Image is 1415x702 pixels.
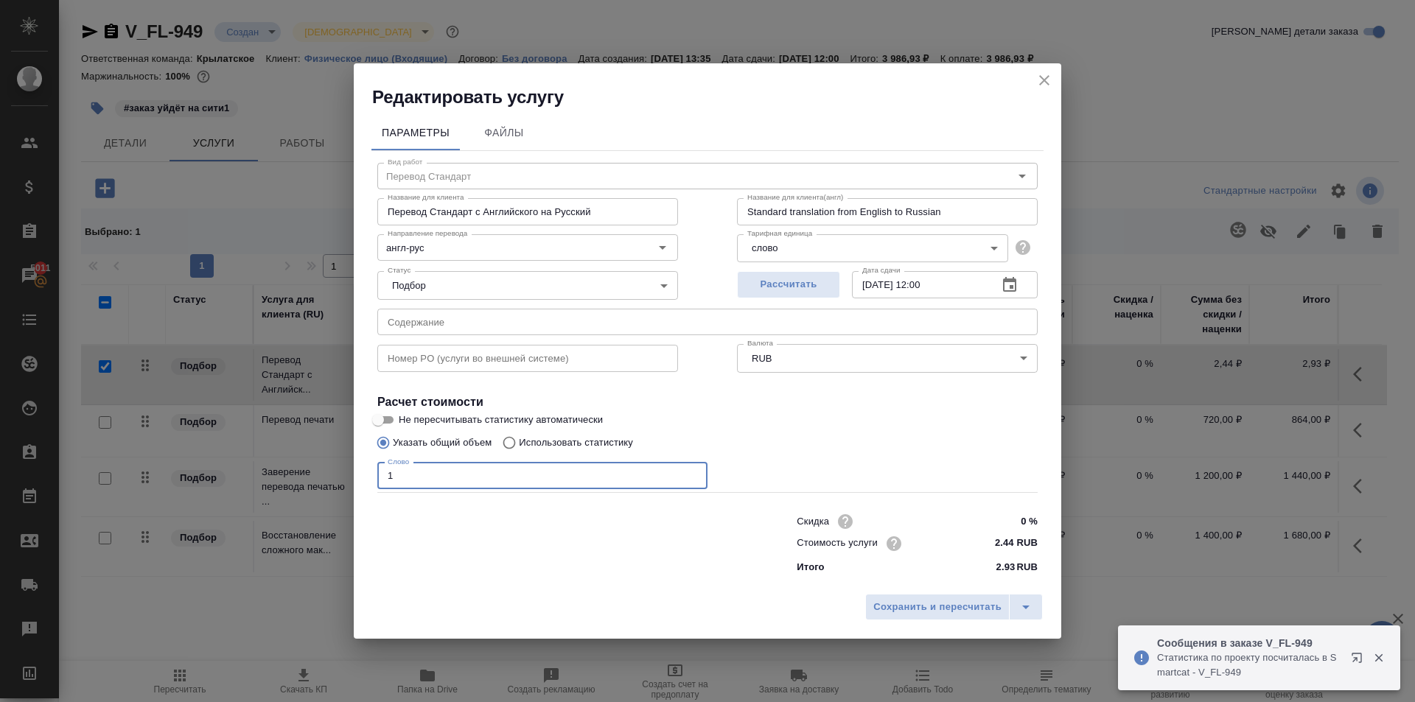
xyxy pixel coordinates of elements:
h2: Редактировать услугу [372,85,1061,109]
button: Open [652,237,673,258]
button: Закрыть [1363,651,1394,664]
input: ✎ Введи что-нибудь [982,533,1038,554]
div: RUB [737,344,1038,372]
input: ✎ Введи что-нибудь [982,510,1038,532]
div: слово [737,234,1008,262]
p: Указать общий объем [393,435,492,450]
button: слово [747,242,782,254]
p: Сообщения в заказе V_FL-949 [1157,636,1341,650]
h4: Расчет стоимости [377,393,1038,411]
p: 2.93 [996,560,1016,575]
p: Стоимость услуги [797,536,878,550]
p: Скидка [797,514,829,529]
span: Рассчитать [745,276,832,293]
span: Файлы [469,124,539,142]
button: Открыть в новой вкладке [1342,643,1377,678]
button: close [1033,69,1055,91]
div: Подбор [377,271,678,299]
span: Сохранить и пересчитать [873,599,1002,616]
button: Сохранить и пересчитать [865,594,1010,620]
p: Cтатистика по проекту посчиталась в Smartcat - V_FL-949 [1157,650,1341,680]
p: Использовать статистику [519,435,633,450]
span: Параметры [380,124,451,142]
button: Подбор [388,279,430,292]
span: Не пересчитывать статистику автоматически [399,413,603,427]
p: RUB [1016,560,1038,575]
button: RUB [747,352,776,365]
button: Рассчитать [737,271,840,298]
p: Итого [797,560,824,575]
div: split button [865,594,1043,620]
